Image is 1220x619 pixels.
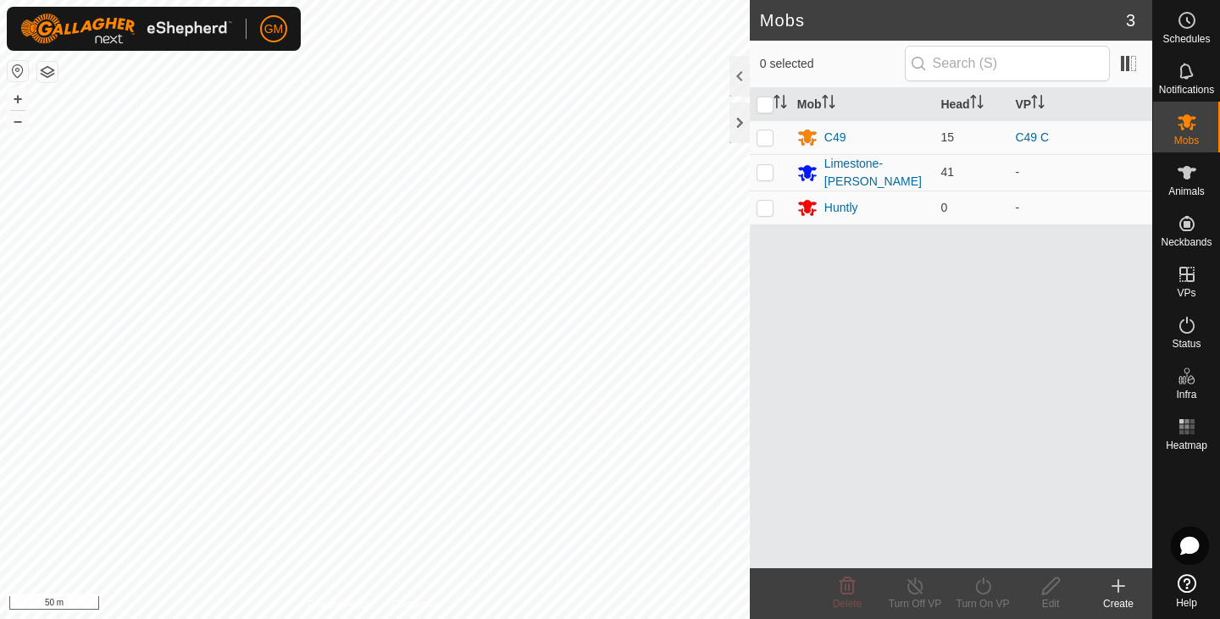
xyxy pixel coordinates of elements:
[20,14,232,44] img: Gallagher Logo
[940,165,954,179] span: 41
[8,61,28,81] button: Reset Map
[1031,97,1045,111] p-sorticon: Activate to sort
[940,201,947,214] span: 0
[1176,598,1197,608] span: Help
[1174,135,1199,146] span: Mobs
[8,111,28,131] button: –
[1084,596,1152,611] div: Create
[1176,390,1196,400] span: Infra
[1153,567,1220,615] a: Help
[1008,88,1152,121] th: VP
[833,598,862,610] span: Delete
[1008,154,1152,191] td: -
[905,46,1110,81] input: Search (S)
[824,129,846,146] div: C49
[970,97,984,111] p-sorticon: Activate to sort
[940,130,954,144] span: 15
[1159,85,1214,95] span: Notifications
[824,155,928,191] div: Limestone-[PERSON_NAME]
[1162,34,1210,44] span: Schedules
[774,97,787,111] p-sorticon: Activate to sort
[760,55,905,73] span: 0 selected
[1168,186,1205,196] span: Animals
[760,10,1126,30] h2: Mobs
[1177,288,1195,298] span: VPs
[822,97,835,111] p-sorticon: Activate to sort
[1015,130,1049,144] a: C49 C
[1172,339,1201,349] span: Status
[1161,237,1212,247] span: Neckbands
[1017,596,1084,611] div: Edit
[824,199,858,217] div: Huntly
[949,596,1017,611] div: Turn On VP
[1166,440,1207,450] span: Heatmap
[1126,8,1135,33] span: 3
[37,62,58,82] button: Map Layers
[934,88,1008,121] th: Head
[391,597,441,612] a: Contact Us
[308,597,371,612] a: Privacy Policy
[1008,191,1152,224] td: -
[790,88,934,121] th: Mob
[881,596,949,611] div: Turn Off VP
[264,20,284,38] span: GM
[8,89,28,109] button: +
